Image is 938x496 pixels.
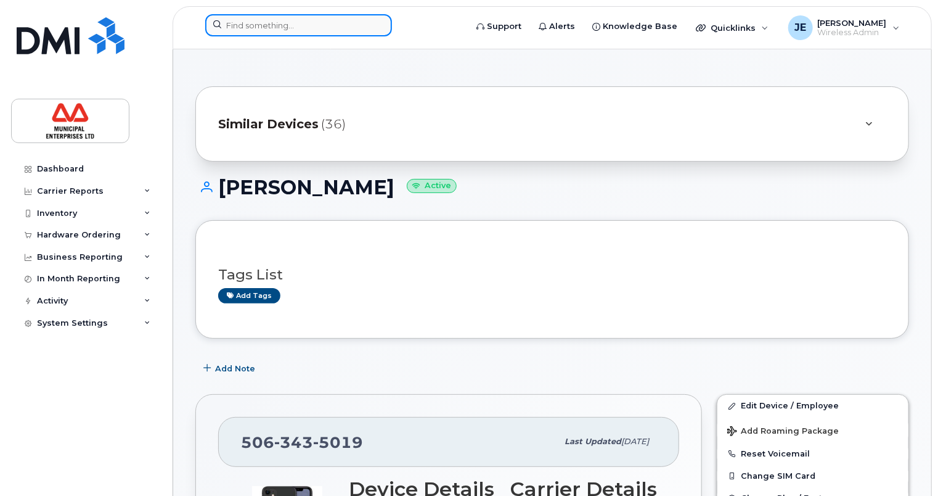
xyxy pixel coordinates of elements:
[218,115,319,133] span: Similar Devices
[241,433,363,452] span: 506
[274,433,313,452] span: 343
[313,433,363,452] span: 5019
[321,115,346,133] span: (36)
[407,179,457,193] small: Active
[621,437,649,446] span: [DATE]
[565,437,621,446] span: Last updated
[717,465,908,487] button: Change SIM Card
[717,395,908,417] a: Edit Device / Employee
[218,288,280,304] a: Add tags
[218,267,886,283] h3: Tags List
[195,357,266,379] button: Add Note
[215,363,255,374] span: Add Note
[717,443,908,465] button: Reset Voicemail
[717,418,908,443] button: Add Roaming Package
[727,426,839,438] span: Add Roaming Package
[195,176,909,198] h1: [PERSON_NAME]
